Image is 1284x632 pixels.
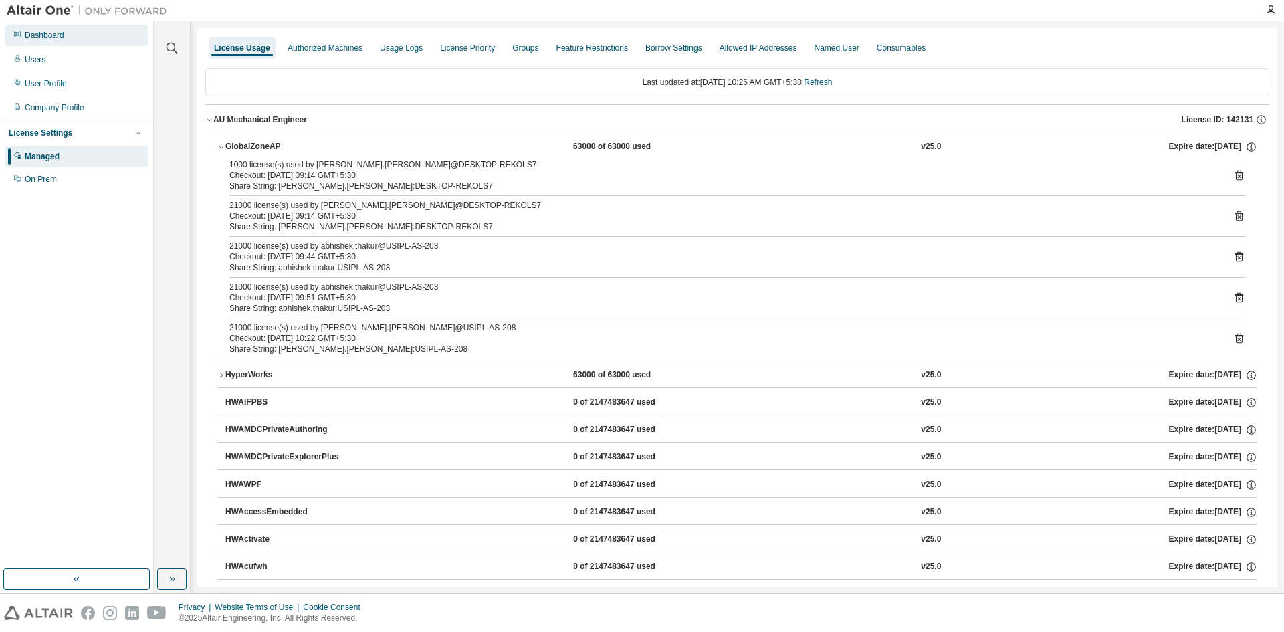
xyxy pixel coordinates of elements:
[225,479,346,491] div: HWAWPF
[921,479,941,491] div: v25.0
[229,251,1213,262] div: Checkout: [DATE] 09:44 GMT+5:30
[225,470,1257,500] button: HWAWPF0 of 2147483647 usedv25.0Expire date:[DATE]
[215,602,303,613] div: Website Terms of Use
[229,241,1213,251] div: 21000 license(s) used by abhishek.thakur@USIPL-AS-203
[225,397,346,409] div: HWAIFPBS
[225,369,346,381] div: HyperWorks
[225,451,346,463] div: HWAMDCPrivateExplorerPlus
[921,424,941,436] div: v25.0
[229,181,1213,191] div: Share String: [PERSON_NAME].[PERSON_NAME]:DESKTOP-REKOLS7
[225,525,1257,554] button: HWActivate0 of 2147483647 usedv25.0Expire date:[DATE]
[573,141,693,153] div: 63000 of 63000 used
[225,424,346,436] div: HWAMDCPrivateAuthoring
[25,30,64,41] div: Dashboard
[229,262,1213,273] div: Share String: abhishek.thakur:USIPL-AS-203
[225,506,346,518] div: HWAccessEmbedded
[720,43,797,54] div: Allowed IP Addresses
[921,397,941,409] div: v25.0
[225,141,346,153] div: GlobalZoneAP
[229,211,1213,221] div: Checkout: [DATE] 09:14 GMT+5:30
[229,221,1213,232] div: Share String: [PERSON_NAME].[PERSON_NAME]:DESKTOP-REKOLS7
[1182,114,1253,125] span: License ID: 142131
[921,451,941,463] div: v25.0
[25,151,60,162] div: Managed
[214,43,270,54] div: License Usage
[225,443,1257,472] button: HWAMDCPrivateExplorerPlus0 of 2147483647 usedv25.0Expire date:[DATE]
[225,552,1257,582] button: HWAcufwh0 of 2147483647 usedv25.0Expire date:[DATE]
[512,43,538,54] div: Groups
[229,292,1213,303] div: Checkout: [DATE] 09:51 GMT+5:30
[225,388,1257,417] button: HWAIFPBS0 of 2147483647 usedv25.0Expire date:[DATE]
[25,174,57,185] div: On Prem
[921,506,941,518] div: v25.0
[1169,424,1257,436] div: Expire date: [DATE]
[7,4,174,17] img: Altair One
[440,43,495,54] div: License Priority
[205,105,1269,134] button: AU Mechanical EngineerLicense ID: 142131
[229,159,1213,170] div: 1000 license(s) used by [PERSON_NAME].[PERSON_NAME]@DESKTOP-REKOLS7
[573,506,693,518] div: 0 of 2147483647 used
[225,580,1257,609] button: HWAcusolve0 of 2147483647 usedv25.0Expire date:[DATE]
[103,606,117,620] img: instagram.svg
[1169,506,1257,518] div: Expire date: [DATE]
[573,397,693,409] div: 0 of 2147483647 used
[556,43,628,54] div: Feature Restrictions
[1169,141,1257,153] div: Expire date: [DATE]
[147,606,167,620] img: youtube.svg
[225,561,346,573] div: HWAcufwh
[4,606,73,620] img: altair_logo.svg
[1169,397,1257,409] div: Expire date: [DATE]
[213,114,307,125] div: AU Mechanical Engineer
[1169,479,1257,491] div: Expire date: [DATE]
[25,54,45,65] div: Users
[217,132,1257,162] button: GlobalZoneAP63000 of 63000 usedv25.0Expire date:[DATE]
[229,322,1213,333] div: 21000 license(s) used by [PERSON_NAME].[PERSON_NAME]@USIPL-AS-208
[573,534,693,546] div: 0 of 2147483647 used
[573,479,693,491] div: 0 of 2147483647 used
[229,333,1213,344] div: Checkout: [DATE] 10:22 GMT+5:30
[225,415,1257,445] button: HWAMDCPrivateAuthoring0 of 2147483647 usedv25.0Expire date:[DATE]
[804,78,832,87] a: Refresh
[1169,561,1257,573] div: Expire date: [DATE]
[303,602,368,613] div: Cookie Consent
[1169,534,1257,546] div: Expire date: [DATE]
[573,424,693,436] div: 0 of 2147483647 used
[179,613,368,624] p: © 2025 Altair Engineering, Inc. All Rights Reserved.
[179,602,215,613] div: Privacy
[229,170,1213,181] div: Checkout: [DATE] 09:14 GMT+5:30
[1169,451,1257,463] div: Expire date: [DATE]
[225,498,1257,527] button: HWAccessEmbedded0 of 2147483647 usedv25.0Expire date:[DATE]
[921,369,941,381] div: v25.0
[645,43,702,54] div: Borrow Settings
[573,451,693,463] div: 0 of 2147483647 used
[1169,369,1257,381] div: Expire date: [DATE]
[288,43,362,54] div: Authorized Machines
[217,360,1257,390] button: HyperWorks63000 of 63000 usedv25.0Expire date:[DATE]
[921,141,941,153] div: v25.0
[125,606,139,620] img: linkedin.svg
[921,534,941,546] div: v25.0
[573,369,693,381] div: 63000 of 63000 used
[921,561,941,573] div: v25.0
[877,43,926,54] div: Consumables
[814,43,859,54] div: Named User
[25,78,67,89] div: User Profile
[81,606,95,620] img: facebook.svg
[205,68,1269,96] div: Last updated at: [DATE] 10:26 AM GMT+5:30
[380,43,423,54] div: Usage Logs
[25,102,84,113] div: Company Profile
[229,303,1213,314] div: Share String: abhishek.thakur:USIPL-AS-203
[229,282,1213,292] div: 21000 license(s) used by abhishek.thakur@USIPL-AS-203
[229,200,1213,211] div: 21000 license(s) used by [PERSON_NAME].[PERSON_NAME]@DESKTOP-REKOLS7
[225,534,346,546] div: HWActivate
[229,344,1213,354] div: Share String: [PERSON_NAME].[PERSON_NAME]:USIPL-AS-208
[9,128,72,138] div: License Settings
[573,561,693,573] div: 0 of 2147483647 used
